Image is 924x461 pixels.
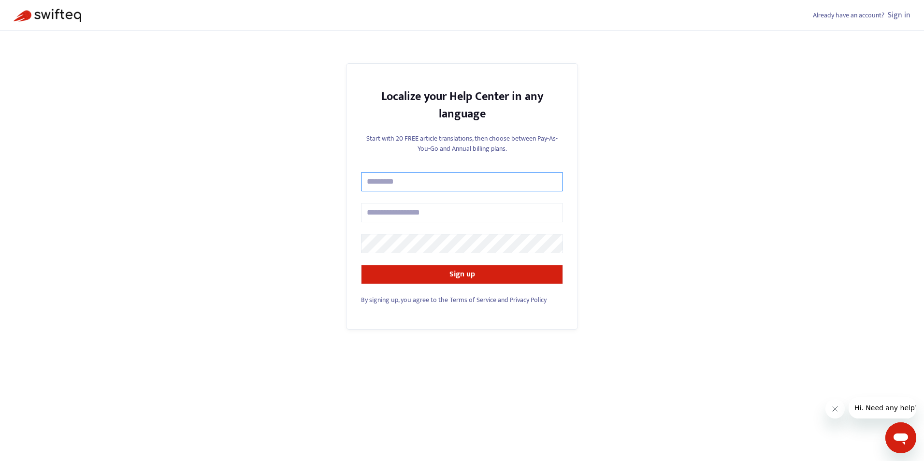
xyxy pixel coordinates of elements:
[449,268,475,281] strong: Sign up
[813,10,884,21] span: Already have an account?
[450,294,496,305] a: Terms of Service
[361,133,563,154] p: Start with 20 FREE article translations, then choose between Pay-As-You-Go and Annual billing plans.
[825,399,845,418] iframe: Close message
[6,7,70,14] span: Hi. Need any help?
[361,294,448,305] span: By signing up, you agree to the
[885,422,916,453] iframe: Button to launch messaging window
[381,87,543,124] strong: Localize your Help Center in any language
[888,9,910,22] a: Sign in
[361,265,563,284] button: Sign up
[849,397,916,418] iframe: Message from company
[14,9,81,22] img: Swifteq
[361,295,563,305] div: and
[510,294,547,305] a: Privacy Policy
